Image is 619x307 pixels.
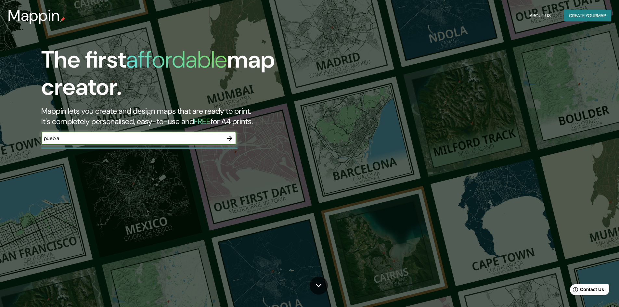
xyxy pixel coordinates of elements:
img: mappin-pin [60,17,65,22]
h3: Mappin [8,6,60,25]
h1: affordable [126,45,227,75]
input: Choose your favourite place [41,134,223,142]
button: About Us [527,10,553,22]
h1: The first map creator. [41,46,351,106]
button: Create yourmap [564,10,611,22]
h2: Mappin lets you create and design maps that are ready to print. It's completely personalised, eas... [41,106,351,127]
iframe: Help widget launcher [561,282,612,300]
h5: FREE [194,116,211,126]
